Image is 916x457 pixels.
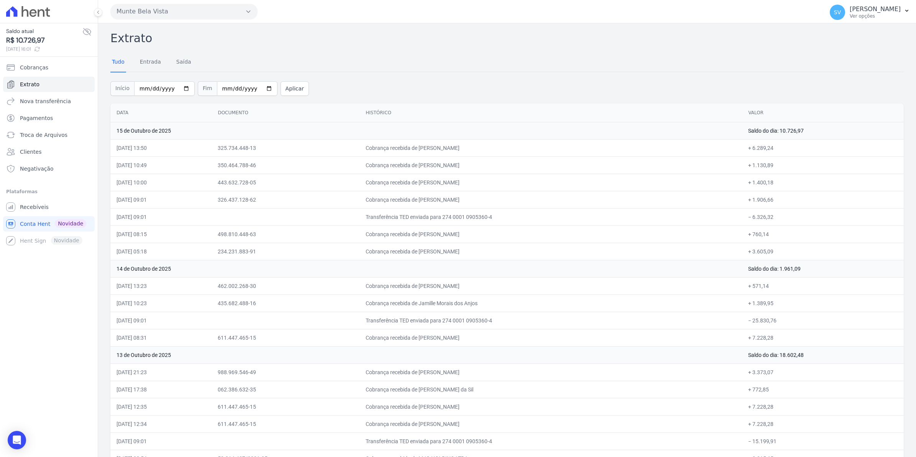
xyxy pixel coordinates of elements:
span: Saldo atual [6,27,82,35]
td: [DATE] 09:01 [110,191,212,208]
a: Recebíveis [3,199,95,215]
span: Novidade [55,219,86,228]
td: + 760,14 [742,225,904,243]
td: 062.386.632-35 [212,381,360,398]
div: Open Intercom Messenger [8,431,26,449]
td: 14 de Outubro de 2025 [110,260,742,277]
td: Cobrança recebida de Jamille Morais dos Anjos [360,294,742,312]
td: Cobrança recebida de [PERSON_NAME] [360,139,742,156]
td: 498.810.448-63 [212,225,360,243]
th: Valor [742,104,904,122]
td: [DATE] 13:23 [110,277,212,294]
td: 15 de Outubro de 2025 [110,122,742,139]
td: Cobrança recebida de [PERSON_NAME] [360,243,742,260]
span: Troca de Arquivos [20,131,67,139]
td: [DATE] 13:50 [110,139,212,156]
td: − 15.199,91 [742,432,904,450]
td: Transferência TED enviada para 274 0001 0905360-4 [360,208,742,225]
a: Cobranças [3,60,95,75]
td: [DATE] 21:23 [110,363,212,381]
td: + 772,85 [742,381,904,398]
button: Munte Bela Vista [110,4,258,19]
td: [DATE] 05:18 [110,243,212,260]
td: Transferência TED enviada para 274 0001 0905360-4 [360,432,742,450]
td: [DATE] 09:01 [110,208,212,225]
td: 611.447.465-15 [212,329,360,346]
td: 13 de Outubro de 2025 [110,346,742,363]
p: Ver opções [850,13,901,19]
span: [DATE] 16:01 [6,46,82,53]
td: 435.682.488-16 [212,294,360,312]
td: − 6.326,32 [742,208,904,225]
td: + 1.400,18 [742,174,904,191]
span: R$ 10.726,97 [6,35,82,46]
span: Recebíveis [20,203,49,211]
td: 350.464.788-46 [212,156,360,174]
span: SV [834,10,841,15]
td: Saldo do dia: 1.961,09 [742,260,904,277]
button: Aplicar [281,81,309,96]
td: + 3.605,09 [742,243,904,260]
span: Clientes [20,148,41,156]
a: Pagamentos [3,110,95,126]
span: Início [110,81,134,96]
td: [DATE] 08:15 [110,225,212,243]
td: [DATE] 10:49 [110,156,212,174]
td: + 7.228,28 [742,415,904,432]
span: Conta Hent [20,220,50,228]
td: [DATE] 09:01 [110,432,212,450]
span: Nova transferência [20,97,71,105]
td: + 571,14 [742,277,904,294]
td: 325.734.448-13 [212,139,360,156]
span: Cobranças [20,64,48,71]
td: Saldo do dia: 10.726,97 [742,122,904,139]
div: Plataformas [6,187,92,196]
a: Troca de Arquivos [3,127,95,143]
a: Conta Hent Novidade [3,216,95,232]
td: 611.447.465-15 [212,398,360,415]
span: Pagamentos [20,114,53,122]
h2: Extrato [110,30,904,47]
a: Clientes [3,144,95,159]
td: + 7.228,28 [742,329,904,346]
td: [DATE] 10:23 [110,294,212,312]
td: 988.969.546-49 [212,363,360,381]
th: Histórico [360,104,742,122]
td: [DATE] 17:38 [110,381,212,398]
td: Cobrança recebida de [PERSON_NAME] [360,277,742,294]
td: 443.632.728-05 [212,174,360,191]
td: Cobrança recebida de [PERSON_NAME] da Sil [360,381,742,398]
td: [DATE] 09:01 [110,312,212,329]
td: + 1.906,66 [742,191,904,208]
p: [PERSON_NAME] [850,5,901,13]
th: Documento [212,104,360,122]
td: + 1.389,95 [742,294,904,312]
td: [DATE] 08:31 [110,329,212,346]
a: Saída [175,53,193,72]
a: Negativação [3,161,95,176]
th: Data [110,104,212,122]
span: Negativação [20,165,54,173]
td: + 6.289,24 [742,139,904,156]
td: Saldo do dia: 18.602,48 [742,346,904,363]
span: Fim [198,81,217,96]
td: Cobrança recebida de [PERSON_NAME] [360,329,742,346]
td: [DATE] 10:00 [110,174,212,191]
td: Cobrança recebida de [PERSON_NAME] [360,174,742,191]
span: Extrato [20,81,39,88]
td: Transferência TED enviada para 274 0001 0905360-4 [360,312,742,329]
a: Extrato [3,77,95,92]
td: 611.447.465-15 [212,415,360,432]
td: Cobrança recebida de [PERSON_NAME] [360,363,742,381]
td: Cobrança recebida de [PERSON_NAME] [360,415,742,432]
td: [DATE] 12:34 [110,415,212,432]
td: Cobrança recebida de [PERSON_NAME] [360,156,742,174]
a: Entrada [138,53,163,72]
nav: Sidebar [6,60,92,248]
td: 326.437.128-62 [212,191,360,208]
a: Nova transferência [3,94,95,109]
td: + 1.130,89 [742,156,904,174]
td: − 25.830,76 [742,312,904,329]
td: 462.002.268-30 [212,277,360,294]
button: SV [PERSON_NAME] Ver opções [824,2,916,23]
